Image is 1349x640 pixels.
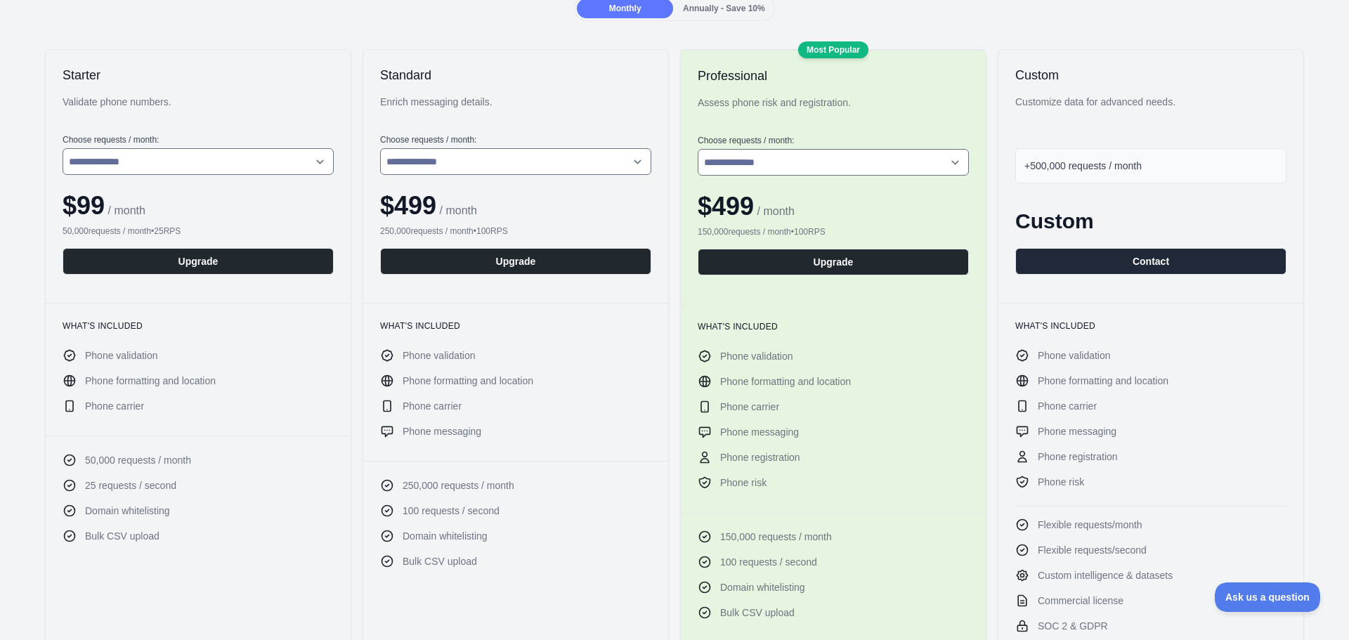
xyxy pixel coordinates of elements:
[698,321,969,332] h3: What's included
[1015,320,1286,332] h3: What's included
[1038,348,1111,363] span: Phone validation
[720,349,793,363] span: Phone validation
[1215,582,1321,612] iframe: Help Scout Beacon - Open
[380,320,651,332] h3: What's included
